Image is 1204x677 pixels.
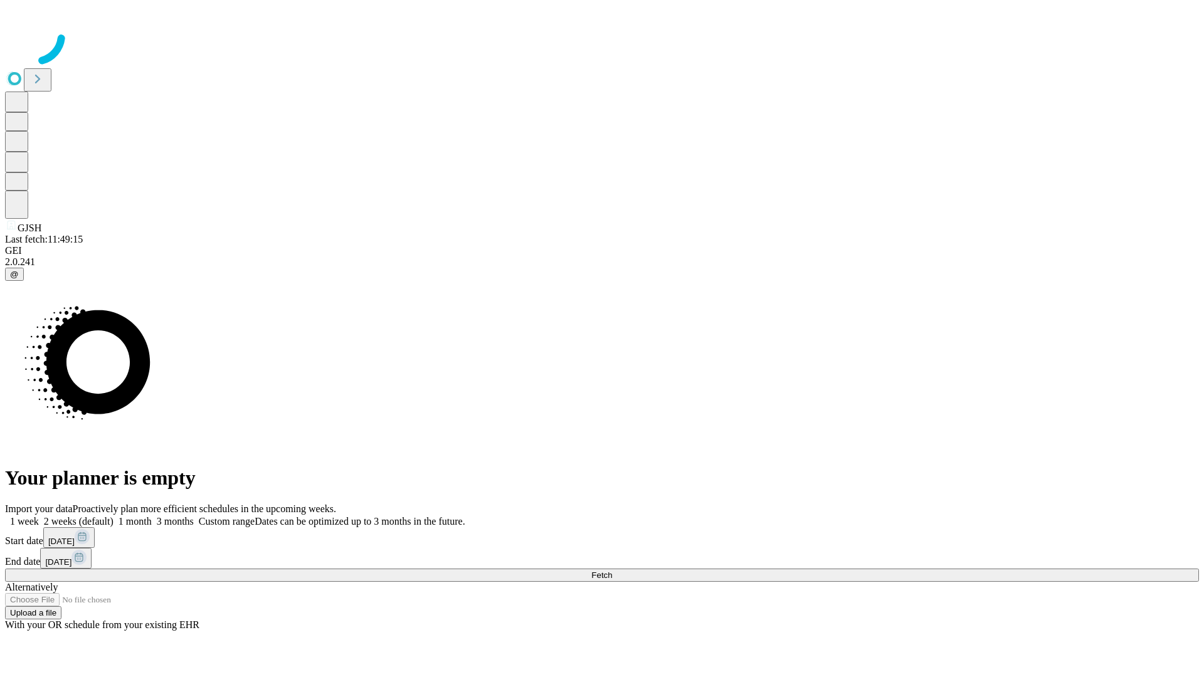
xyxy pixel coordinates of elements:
[5,582,58,592] span: Alternatively
[73,503,336,514] span: Proactively plan more efficient schedules in the upcoming weeks.
[10,516,39,527] span: 1 week
[5,527,1199,548] div: Start date
[5,234,83,244] span: Last fetch: 11:49:15
[48,537,75,546] span: [DATE]
[5,548,1199,569] div: End date
[5,606,61,619] button: Upload a file
[5,256,1199,268] div: 2.0.241
[43,527,95,548] button: [DATE]
[5,619,199,630] span: With your OR schedule from your existing EHR
[10,270,19,279] span: @
[157,516,194,527] span: 3 months
[18,223,41,233] span: GJSH
[40,548,92,569] button: [DATE]
[591,570,612,580] span: Fetch
[5,503,73,514] span: Import your data
[255,516,465,527] span: Dates can be optimized up to 3 months in the future.
[5,466,1199,490] h1: Your planner is empty
[5,245,1199,256] div: GEI
[199,516,255,527] span: Custom range
[5,268,24,281] button: @
[45,557,71,567] span: [DATE]
[119,516,152,527] span: 1 month
[5,569,1199,582] button: Fetch
[44,516,114,527] span: 2 weeks (default)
